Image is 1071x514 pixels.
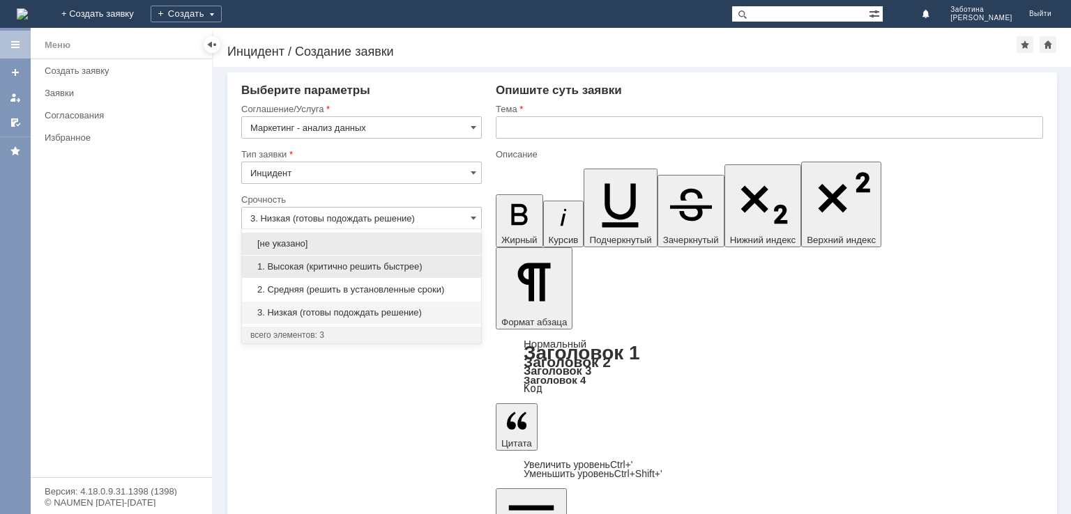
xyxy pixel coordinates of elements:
[241,195,479,204] div: Срочность
[496,150,1040,159] div: Описание
[39,60,209,81] a: Создать заявку
[227,45,1017,59] div: Инцидент / Создание заявки
[45,65,204,76] div: Создать заявку
[524,338,586,350] a: Нормальный
[45,132,188,143] div: Избранное
[496,84,622,97] span: Опишите суть заявки
[549,235,579,245] span: Курсив
[496,247,572,329] button: Формат абзаца
[496,104,1040,114] div: Тема
[543,201,584,247] button: Курсив
[524,459,633,470] a: Increase
[801,162,881,247] button: Верхний индекс
[658,175,724,247] button: Зачеркнутый
[614,468,662,479] span: Ctrl+Shift+'
[589,235,651,245] span: Подчеркнутый
[496,403,538,451] button: Цитата
[663,235,719,245] span: Зачеркнутый
[151,6,222,22] div: Создать
[17,8,28,20] a: Перейти на домашнюю страницу
[39,104,209,126] a: Согласования
[4,111,26,134] a: Мои согласования
[524,468,662,479] a: Decrease
[584,169,657,247] button: Подчеркнутый
[45,88,204,98] div: Заявки
[45,37,70,54] div: Меню
[241,84,370,97] span: Выберите параметры
[496,460,1043,478] div: Цитата
[524,354,611,370] a: Заголовок 2
[241,150,479,159] div: Тип заявки
[250,261,473,272] span: 1. Высокая (критично решить быстрее)
[730,235,796,245] span: Нижний индекс
[250,238,473,249] span: [не указано]
[524,364,591,377] a: Заголовок 3
[250,329,473,341] div: всего элементов: 3
[250,307,473,318] span: 3. Низкая (готовы подождать решение)
[4,86,26,109] a: Мои заявки
[501,235,538,245] span: Жирный
[807,235,876,245] span: Верхний индекс
[496,339,1043,394] div: Формат абзаца
[17,8,28,20] img: logo
[1017,36,1033,53] div: Добавить в избранное
[241,104,479,114] div: Соглашение/Услуга
[204,36,220,53] div: Скрыть меню
[4,61,26,84] a: Создать заявку
[1040,36,1056,53] div: Сделать домашней страницей
[39,82,209,104] a: Заявки
[496,194,543,247] button: Жирный
[501,317,567,327] span: Формат абзаца
[869,6,883,20] span: Расширенный поиск
[610,459,633,470] span: Ctrl+'
[524,342,640,364] a: Заголовок 1
[950,14,1012,22] span: [PERSON_NAME]
[250,284,473,295] span: 2. Средняя (решить в установленные сроки)
[45,110,204,120] div: Согласования
[724,164,802,247] button: Нижний индекс
[501,438,532,449] span: Цитата
[45,487,198,496] div: Версия: 4.18.0.9.31.1398 (1398)
[45,498,198,507] div: © NAUMEN [DATE]-[DATE]
[524,374,586,386] a: Заголовок 4
[950,6,1012,14] span: Заботина
[524,382,542,395] a: Код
